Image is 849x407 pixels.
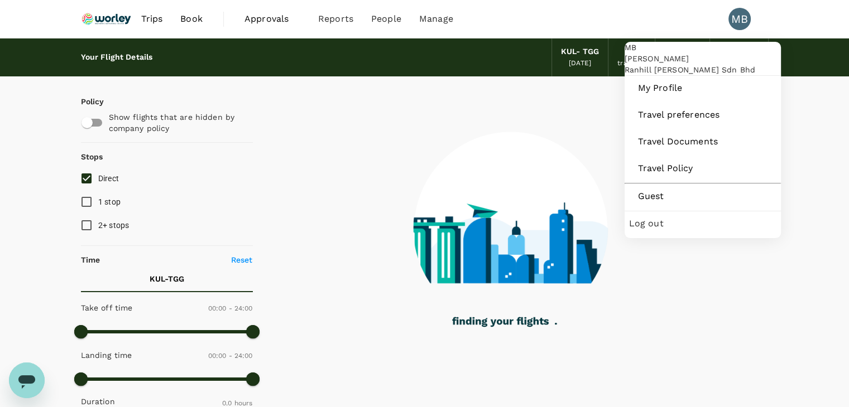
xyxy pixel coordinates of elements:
[629,129,776,154] a: Travel Documents
[625,64,781,75] span: Ranhill [PERSON_NAME] Sdn Bhd
[569,58,591,69] div: [DATE]
[629,103,776,127] a: Travel preferences
[452,317,549,327] g: finding your flights
[638,190,768,203] span: Guest
[625,53,781,64] span: [PERSON_NAME]
[81,350,132,361] p: Landing time
[728,8,751,30] div: MB
[629,211,776,236] div: Log out
[81,152,103,161] strong: Stops
[629,217,776,230] span: Log out
[150,273,184,284] p: KUL - TGG
[81,396,115,407] p: Duration
[98,197,121,206] span: 1 stop
[638,81,768,95] span: My Profile
[617,58,646,69] div: traveller
[419,12,453,26] span: Manage
[81,302,133,313] p: Take off time
[208,352,253,360] span: 00:00 - 24:00
[231,254,253,265] p: Reset
[629,76,776,100] a: My Profile
[629,184,776,209] a: Guest
[81,7,132,31] img: Ranhill Worley Sdn Bhd
[141,12,162,26] span: Trips
[555,323,557,324] g: .
[81,96,91,107] p: Policy
[625,42,781,53] div: MB
[180,12,203,26] span: Book
[81,51,153,64] div: Your Flight Details
[638,108,768,122] span: Travel preferences
[638,135,768,148] span: Travel Documents
[208,304,253,312] span: 00:00 - 24:00
[244,12,300,26] span: Approvals
[561,46,599,58] div: KUL - TGG
[98,221,129,230] span: 2+ stops
[318,12,353,26] span: Reports
[638,162,768,175] span: Travel Policy
[371,12,401,26] span: People
[98,174,119,183] span: Direct
[222,399,252,407] span: 0.0 hours
[629,156,776,181] a: Travel Policy
[81,254,100,265] p: Time
[109,112,245,134] p: Show flights that are hidden by company policy
[9,362,45,398] iframe: Button to launch messaging window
